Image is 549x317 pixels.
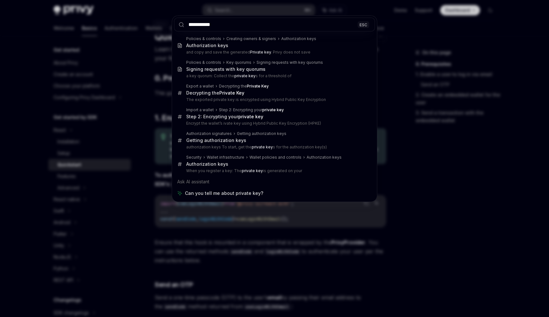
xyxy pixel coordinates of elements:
[358,21,369,28] div: ESC
[174,176,375,188] div: Ask AI assistant
[219,90,244,96] b: Private Key
[219,107,284,113] div: Step 2: Encrypting your
[186,155,202,160] div: Security
[186,50,362,55] p: and copy and save the generated . Privy does not save
[252,145,273,149] b: private key
[307,155,342,160] div: Authorization keys
[226,60,251,65] div: Key quorums
[186,73,362,79] p: a key quorum: Collect the s for a threshold of
[257,60,323,65] div: Signing requests with key quorums
[186,161,228,167] div: Authorization keys
[247,84,269,88] b: Private Key
[207,155,244,160] div: Wallet infrastructure
[250,50,271,54] b: Private key
[185,190,263,196] span: Can you tell me about private key?
[186,138,246,143] div: Getting authorization keys
[281,36,316,41] div: Authorization keys
[186,107,214,113] div: Import a wallet
[226,36,276,41] div: Creating owners & signers
[186,114,263,120] div: Step 2: Encrypting your
[186,66,266,72] div: Signing requests with key quorums
[186,43,228,48] div: Authorization keys
[186,97,362,102] p: The exported private key is encrypted using Hybrid Public Key Encryption
[186,36,221,41] div: Policies & controls
[186,145,362,150] p: authorization keys To start, get the s for the authorization key(s)
[186,121,362,126] p: Encrypt the wallet’s ivate key using Hybrid Public Key Encryption (HPKE)
[186,168,362,173] p: When you register a key: The is generated on your
[237,131,286,136] div: Getting authorization keys
[234,73,256,78] b: private key
[186,90,244,96] div: Decrypting the
[186,131,232,136] div: Authorization signatures
[238,114,263,119] b: private key
[186,84,214,89] div: Export a wallet
[186,60,221,65] div: Policies & controls
[249,155,301,160] div: Wallet policies and controls
[219,84,269,89] div: Decrypting the
[242,168,263,173] b: private key
[262,107,284,112] b: private key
